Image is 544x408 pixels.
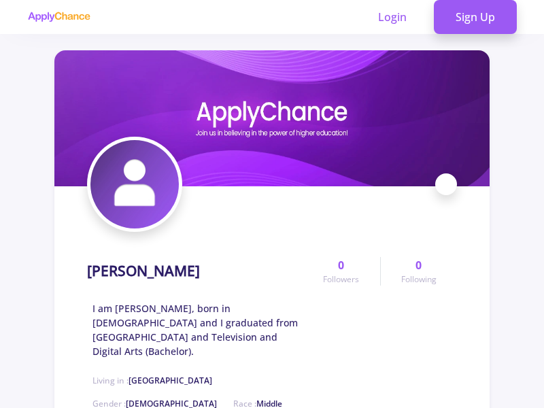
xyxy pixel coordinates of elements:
[380,257,457,286] a: 0Following
[92,301,303,358] span: I am [PERSON_NAME], born in [DEMOGRAPHIC_DATA] and I graduated from [GEOGRAPHIC_DATA] and Televis...
[338,257,344,273] span: 0
[401,273,437,286] span: Following
[323,273,359,286] span: Followers
[27,12,90,22] img: applychance logo text only
[415,257,422,273] span: 0
[87,262,200,279] h1: [PERSON_NAME]
[92,375,212,386] span: Living in :
[303,257,379,286] a: 0Followers
[90,140,179,228] img: farzane shafieavatar
[54,50,490,186] img: farzane shafiecover image
[129,375,212,386] span: [GEOGRAPHIC_DATA]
